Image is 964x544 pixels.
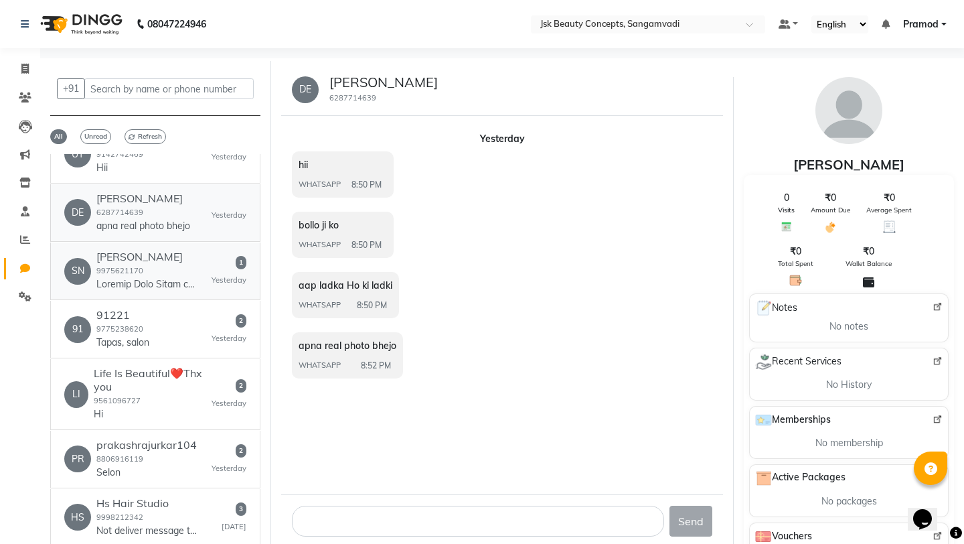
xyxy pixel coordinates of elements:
[778,259,813,269] span: Total Spent
[299,179,341,190] span: WHATSAPP
[96,266,143,275] small: 9975621170
[815,436,883,450] span: No membership
[96,454,143,464] small: 8806916119
[299,159,308,171] span: hii
[64,258,91,285] div: SN
[147,5,206,43] b: 08047224946
[755,412,831,428] span: Memberships
[236,502,246,516] span: 3
[883,220,896,233] img: Average Spent Icon
[236,444,246,458] span: 2
[790,245,801,259] span: ₹0
[863,245,874,259] span: ₹0
[212,333,246,344] small: Yesterday
[212,210,246,221] small: Yesterday
[96,219,190,233] p: apna real photo bhejo
[480,133,525,145] strong: Yesterday
[222,521,246,533] small: [DATE]
[236,256,246,269] span: 1
[236,379,246,393] span: 2
[755,470,846,486] span: Active Packages
[789,274,802,287] img: Total Spent Icon
[50,129,67,144] span: All
[755,354,841,370] span: Recent Services
[96,309,149,322] h6: 91221
[96,192,190,205] h6: [PERSON_NAME]
[96,439,197,452] h6: prakashrajurkar104
[212,275,246,286] small: Yesterday
[94,367,212,393] h6: Life Is Beautiful❤️Thx you
[96,208,143,217] small: 6287714639
[125,129,166,144] span: Refresh
[96,277,197,291] p: Loremip Dolo Sitam cons Adi Elitsed - Doeius Temporin Utlaboreetd Magnaa Enimadmi Veniamquisn Exe...
[212,463,246,474] small: Yesterday
[96,324,143,334] small: 9775238620
[96,336,149,350] p: Tapas, salon
[815,77,882,144] img: avatar
[846,259,892,269] span: Wallet Balance
[361,360,391,372] span: 8:52 PM
[236,314,246,328] span: 2
[884,191,895,205] span: ₹0
[826,378,872,392] span: No History
[821,494,877,508] span: No packages
[329,93,376,103] small: 6287714639
[903,17,939,31] span: Pramod
[329,74,438,90] h5: [PERSON_NAME]
[94,407,194,421] p: Hi
[824,220,837,234] img: Amount Due Icon
[96,149,143,159] small: 9142742469
[744,155,954,175] div: [PERSON_NAME]
[908,490,951,531] iframe: chat widget
[299,299,341,311] span: WHATSAPP
[351,179,382,191] span: 8:50 PM
[299,360,341,371] span: WHATSAPP
[64,141,91,167] div: UT
[357,299,387,312] span: 8:50 PM
[96,497,197,510] h6: Hs Hair Studio
[96,466,197,480] p: Selon
[96,251,197,263] h6: [PERSON_NAME]
[96,161,183,175] p: Hii
[80,129,111,144] span: Unread
[755,299,797,317] span: Notes
[829,320,868,334] span: No notes
[299,340,396,352] span: apna real photo bhejo
[64,504,91,531] div: HS
[778,205,795,215] span: Visits
[866,205,912,215] span: Average Spent
[64,446,91,472] div: PR
[212,151,246,163] small: Yesterday
[292,76,319,103] div: DE
[212,398,246,409] small: Yesterday
[784,191,789,205] span: 0
[299,219,339,231] span: bollo ji ko
[96,513,143,522] small: 9998212342
[84,78,254,99] input: Search by name or phone number
[351,239,382,251] span: 8:50 PM
[811,205,850,215] span: Amount Due
[299,239,341,251] span: WHATSAPP
[64,199,91,226] div: DE
[825,191,836,205] span: ₹0
[64,316,91,343] div: 91
[34,5,126,43] img: logo
[57,78,85,99] button: +91
[94,396,141,405] small: 9561096727
[96,524,197,538] p: Not deliver message to client after [PERSON_NAME]
[64,381,88,408] div: LI
[299,279,392,291] span: aap ladka Ho ki ladki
